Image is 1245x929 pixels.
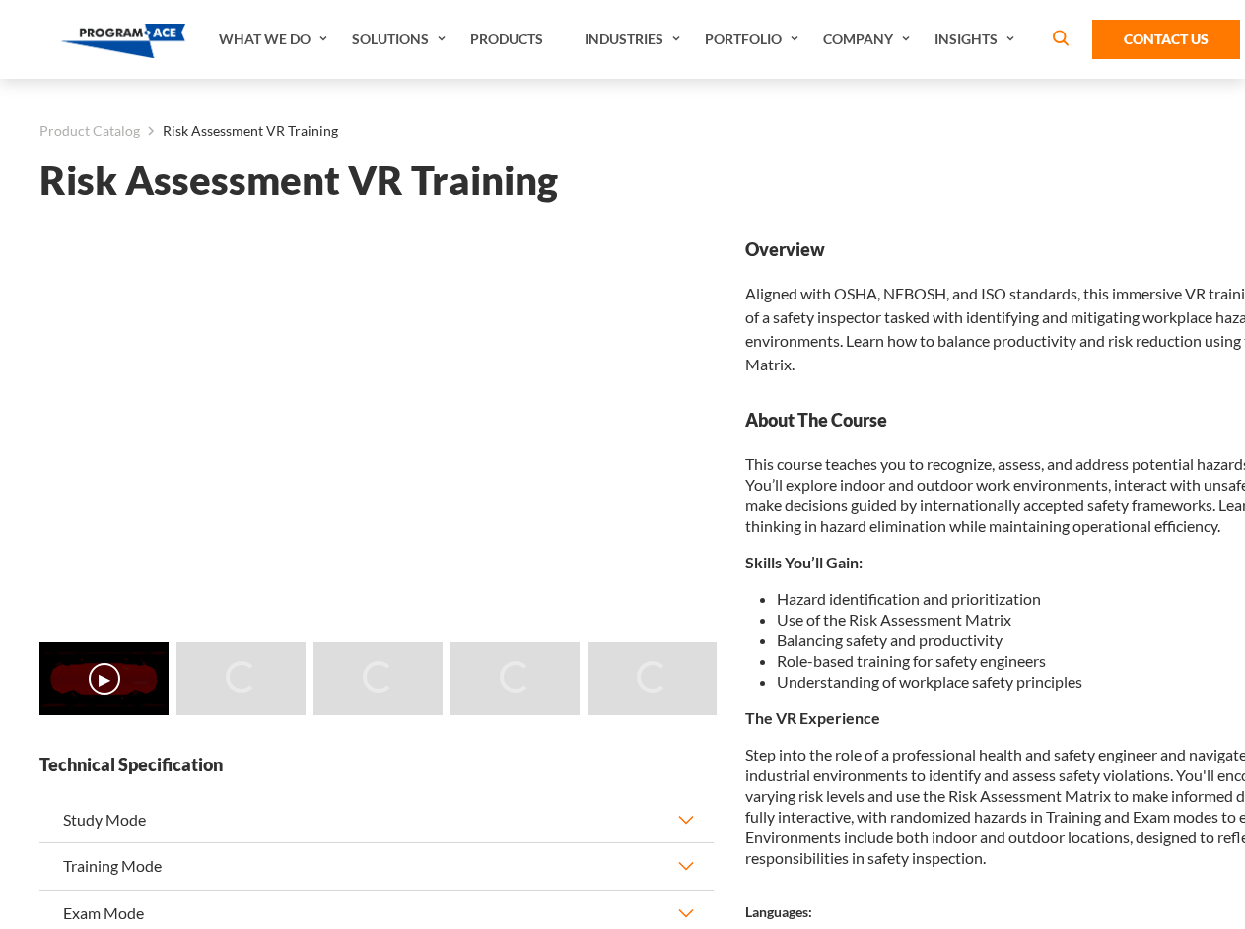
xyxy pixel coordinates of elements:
[39,843,714,889] button: Training Mode
[39,642,169,715] img: Risk Assessment VR Training - Video 0
[140,118,338,144] li: Risk Assessment VR Training
[39,753,714,777] strong: Technical Specification
[89,663,120,695] button: ▶
[39,118,140,144] a: Product Catalog
[39,797,714,842] button: Study Mode
[745,903,812,920] strong: Languages:
[61,24,186,58] img: Program-Ace
[39,237,714,617] iframe: Risk Assessment VR Training - Video 0
[1092,20,1240,59] a: Contact Us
